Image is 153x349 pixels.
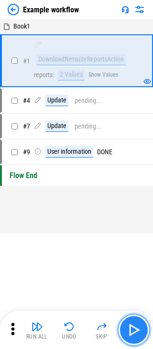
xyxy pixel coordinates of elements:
[134,4,145,15] img: Settings menu
[45,120,68,132] div: Update
[96,334,108,339] div: Skip
[75,123,102,130] div: pending...
[75,97,102,104] div: pending...
[23,57,30,65] span: # 1
[126,322,142,338] img: Main button
[34,71,54,79] div: reports :
[87,319,117,341] button: Skip
[13,22,30,30] span: Book1
[88,71,118,78] button: Show Values
[34,146,112,158] div: DONE
[23,122,30,130] span: # 7
[58,69,85,80] div: 2 Values
[54,319,85,341] button: Undo
[8,4,19,15] img: Back
[45,146,93,158] div: User information
[64,321,75,332] img: Undo
[23,148,30,156] span: # 9
[26,334,48,339] div: Run All
[23,5,79,14] div: Example workflow
[22,319,53,341] button: Run All
[32,321,43,332] img: Run All
[23,97,30,104] span: # 4
[96,321,108,332] img: Skip
[45,95,68,106] div: Update
[36,54,126,65] div: DownloadNetsuiteReportsAction
[121,6,129,13] img: Support
[62,334,76,339] div: Undo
